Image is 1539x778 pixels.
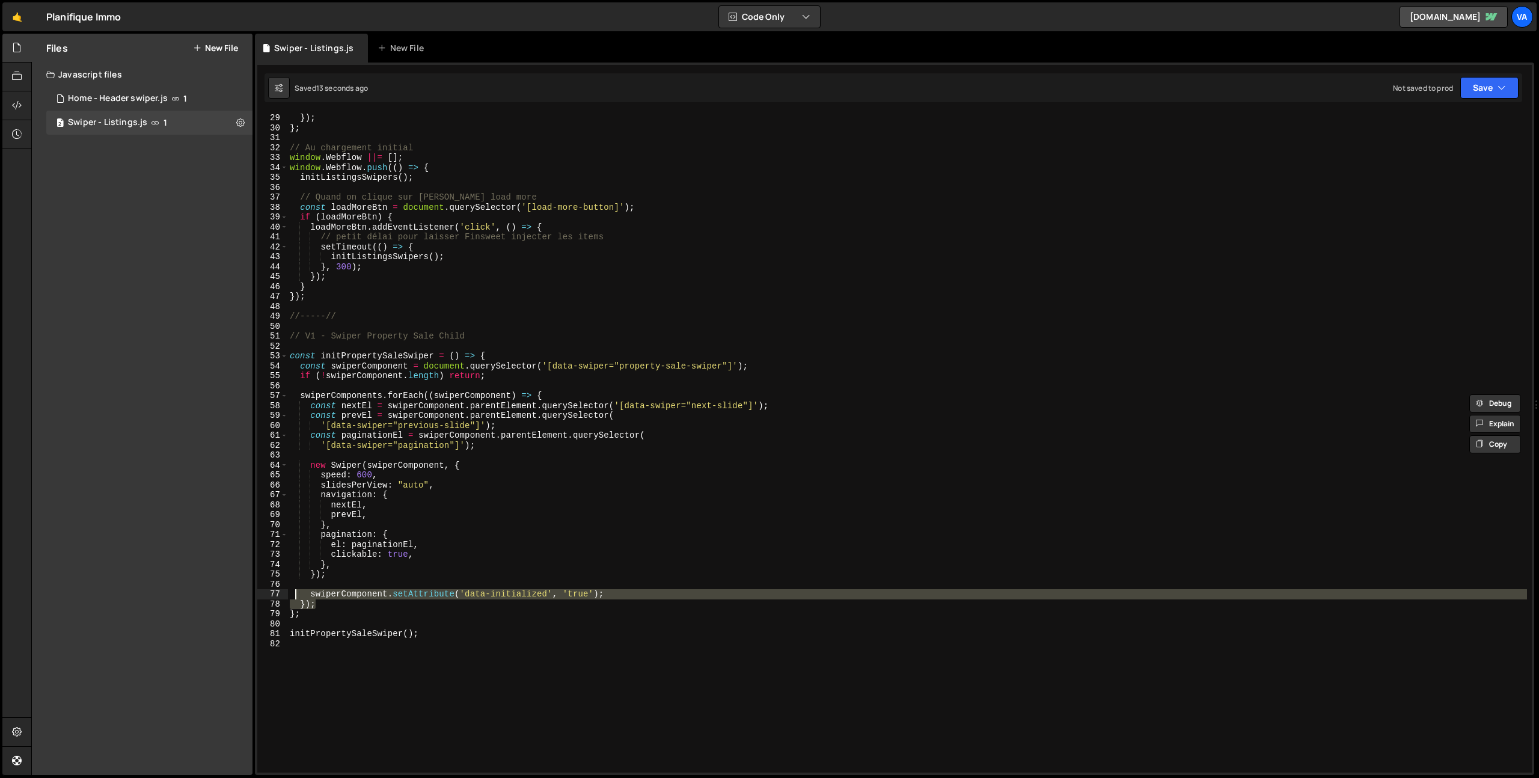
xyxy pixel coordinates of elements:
div: 42 [257,242,288,253]
button: Save [1460,77,1519,99]
div: 17081/47033.js [46,87,252,111]
div: 58 [257,401,288,411]
div: 63 [257,450,288,461]
div: 60 [257,421,288,431]
div: 71 [257,530,288,540]
div: 72 [257,540,288,550]
div: 64 [257,461,288,471]
span: 2 [57,119,64,129]
div: 34 [257,163,288,173]
div: 75 [257,569,288,580]
div: 76 [257,580,288,590]
div: 41 [257,232,288,242]
div: Not saved to prod [1393,83,1453,93]
div: 53 [257,351,288,361]
div: 79 [257,609,288,619]
div: 38 [257,203,288,213]
div: 74 [257,560,288,570]
div: 30 [257,123,288,133]
div: 49 [257,311,288,322]
div: Home - Header swiper.js [68,93,168,104]
div: 56 [257,381,288,391]
div: 50 [257,322,288,332]
div: 70 [257,520,288,530]
div: 35 [257,173,288,183]
div: 52 [257,342,288,352]
div: 67 [257,490,288,500]
div: 32 [257,143,288,153]
div: Javascript files [32,63,252,87]
div: 44 [257,262,288,272]
span: 1 [183,94,187,103]
span: 1 [164,118,167,127]
div: 29 [257,113,288,123]
div: 43 [257,252,288,262]
div: 51 [257,331,288,342]
div: 37 [257,192,288,203]
div: 46 [257,282,288,292]
div: 68 [257,500,288,510]
div: 48 [257,302,288,312]
div: 13 seconds ago [316,83,368,93]
div: 65 [257,470,288,480]
div: 82 [257,639,288,649]
div: 31 [257,133,288,143]
div: 77 [257,589,288,599]
div: Saved [295,83,368,93]
div: 62 [257,441,288,451]
div: 47 [257,292,288,302]
div: 66 [257,480,288,491]
div: Swiper - Listings.js [68,117,147,128]
button: Code Only [719,6,820,28]
div: 73 [257,550,288,560]
a: [DOMAIN_NAME] [1400,6,1508,28]
button: Explain [1469,415,1521,433]
div: 55 [257,371,288,381]
button: New File [193,43,238,53]
div: Swiper - Listings.js [46,111,252,135]
div: Planifique Immo [46,10,121,24]
div: 39 [257,212,288,222]
div: 69 [257,510,288,520]
div: 80 [257,619,288,629]
div: 57 [257,391,288,401]
div: 33 [257,153,288,163]
a: Va [1511,6,1533,28]
div: Swiper - Listings.js [274,42,353,54]
h2: Files [46,41,68,55]
div: 78 [257,599,288,610]
div: 59 [257,411,288,421]
div: 61 [257,430,288,441]
button: Debug [1469,394,1521,412]
a: 🤙 [2,2,32,31]
div: 81 [257,629,288,639]
div: 45 [257,272,288,282]
button: Copy [1469,435,1521,453]
div: 40 [257,222,288,233]
div: 54 [257,361,288,372]
div: New File [378,42,428,54]
div: 36 [257,183,288,193]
